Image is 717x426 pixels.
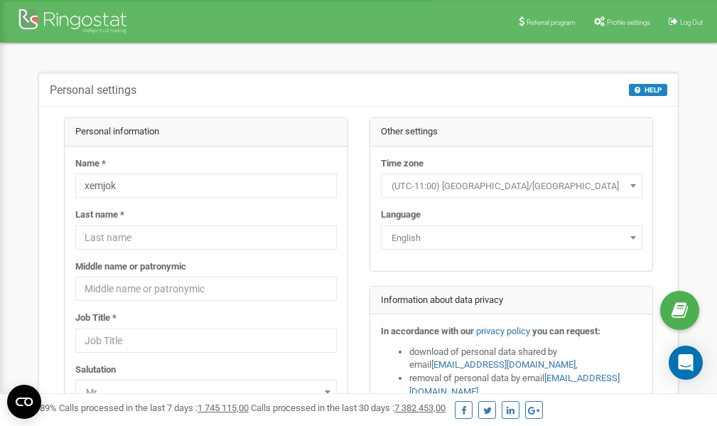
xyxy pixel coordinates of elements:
[75,260,186,274] label: Middle name or patronymic
[669,346,703,380] div: Open Intercom Messenger
[75,363,116,377] label: Salutation
[386,228,637,248] span: English
[75,277,337,301] input: Middle name or patronymic
[75,311,117,325] label: Job Title *
[431,359,576,370] a: [EMAIL_ADDRESS][DOMAIN_NAME]
[59,403,249,413] span: Calls processed in the last 7 days :
[629,84,667,96] button: HELP
[7,385,41,419] button: Open CMP widget
[75,329,337,353] input: Job Title
[409,346,642,372] li: download of personal data shared by email ,
[370,118,653,147] div: Other settings
[527,18,576,26] span: Referral program
[680,18,703,26] span: Log Out
[394,403,446,413] u: 7 382 453,00
[198,403,249,413] u: 1 745 115,00
[532,326,600,336] strong: you can request:
[251,403,446,413] span: Calls processed in the last 30 days :
[50,84,136,97] h5: Personal settings
[75,380,337,404] span: Mr.
[381,174,642,198] span: (UTC-11:00) Pacific/Midway
[75,174,337,198] input: Name
[381,225,642,250] span: English
[65,118,347,147] div: Personal information
[75,157,106,171] label: Name *
[386,176,637,196] span: (UTC-11:00) Pacific/Midway
[381,208,421,222] label: Language
[75,208,124,222] label: Last name *
[476,326,530,336] a: privacy policy
[370,287,653,315] div: Information about data privacy
[75,225,337,250] input: Last name
[381,326,474,336] strong: In accordance with our
[381,157,424,171] label: Time zone
[80,383,332,403] span: Mr.
[607,18,650,26] span: Profile settings
[409,372,642,398] li: removal of personal data by email ,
